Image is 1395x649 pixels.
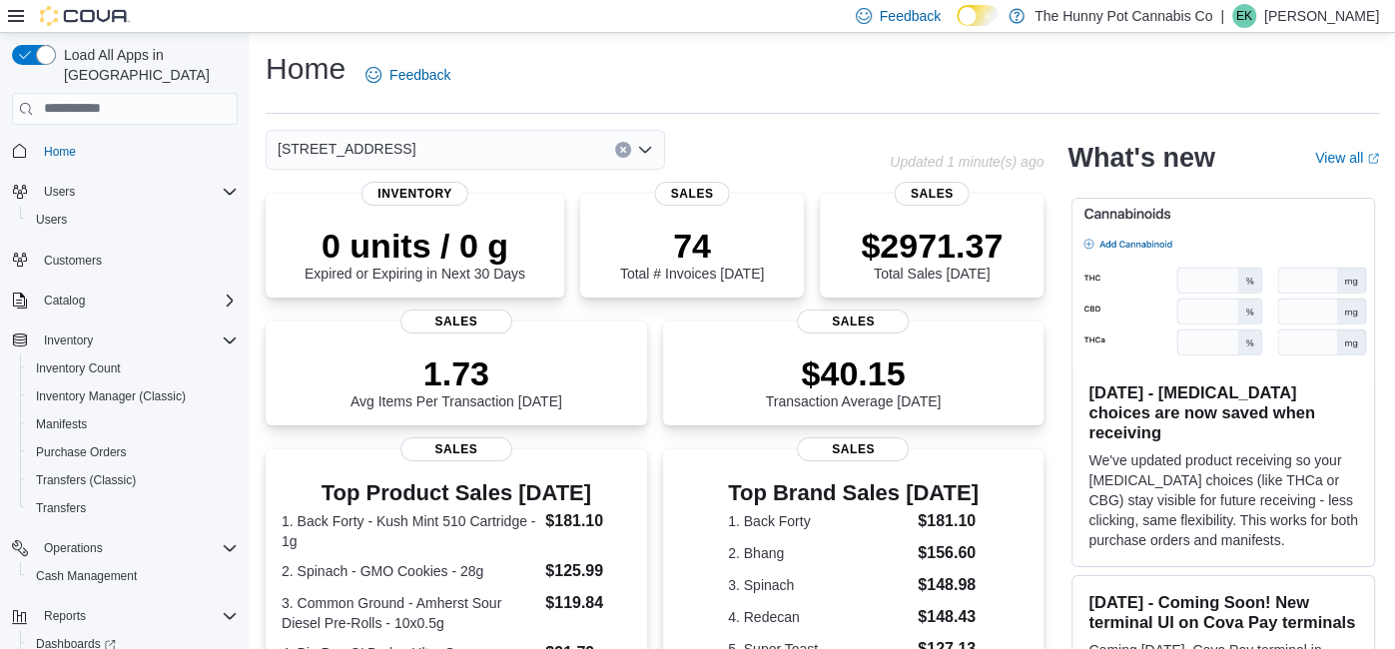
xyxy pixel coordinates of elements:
span: Home [36,139,238,164]
span: Catalog [44,293,85,309]
span: Operations [44,540,103,556]
h1: Home [266,49,346,89]
span: Reports [36,604,238,628]
h3: [DATE] - [MEDICAL_DATA] choices are now saved when receiving [1088,382,1358,442]
span: Inventory [361,182,468,206]
a: View allExternal link [1315,150,1379,166]
span: Load All Apps in [GEOGRAPHIC_DATA] [56,45,238,85]
span: Cash Management [28,564,238,588]
span: Transfers [36,500,86,516]
span: Dark Mode [957,26,958,27]
span: Operations [36,536,238,560]
a: Cash Management [28,564,145,588]
img: Cova [40,6,130,26]
span: Transfers [28,496,238,520]
button: Inventory Manager (Classic) [20,382,246,410]
h3: Top Brand Sales [DATE] [728,481,979,505]
p: Updated 1 minute(s) ago [890,154,1044,170]
dd: $125.99 [545,559,630,583]
button: Inventory Count [20,354,246,382]
dt: 2. Bhang [728,543,910,563]
span: Sales [655,182,730,206]
span: [STREET_ADDRESS] [278,137,415,161]
button: Home [4,137,246,166]
button: Transfers [20,494,246,522]
span: Manifests [36,416,87,432]
button: Transfers (Classic) [20,466,246,494]
span: Customers [44,253,102,269]
a: Home [36,140,84,164]
dt: 1. Back Forty [728,511,910,531]
h3: Top Product Sales [DATE] [282,481,631,505]
span: Transfers (Classic) [36,472,136,488]
span: Sales [400,310,512,333]
span: Users [28,208,238,232]
button: Customers [4,246,246,275]
dd: $181.10 [918,509,979,533]
span: Sales [797,310,909,333]
dd: $148.98 [918,573,979,597]
div: Avg Items Per Transaction [DATE] [350,353,562,409]
span: Home [44,144,76,160]
p: 0 units / 0 g [305,226,525,266]
a: Feedback [357,55,458,95]
button: Reports [4,602,246,630]
button: Operations [36,536,111,560]
dd: $119.84 [545,591,630,615]
button: Operations [4,534,246,562]
dt: 3. Spinach [728,575,910,595]
span: Users [36,212,67,228]
div: Expired or Expiring in Next 30 Days [305,226,525,282]
a: Customers [36,249,110,273]
button: Users [4,178,246,206]
h3: [DATE] - Coming Soon! New terminal UI on Cova Pay terminals [1088,592,1358,632]
span: Inventory Count [28,356,238,380]
button: Reports [36,604,94,628]
p: 1.73 [350,353,562,393]
span: Sales [400,437,512,461]
button: Inventory [4,326,246,354]
button: Catalog [36,289,93,313]
p: The Hunny Pot Cannabis Co [1035,4,1212,28]
span: Sales [797,437,909,461]
button: Purchase Orders [20,438,246,466]
button: Catalog [4,287,246,315]
p: We've updated product receiving so your [MEDICAL_DATA] choices (like THCa or CBG) stay visible fo... [1088,450,1358,550]
p: $40.15 [766,353,942,393]
span: Catalog [36,289,238,313]
a: Inventory Manager (Classic) [28,384,194,408]
span: Inventory Count [36,360,121,376]
h2: What's new [1067,142,1214,174]
dt: 4. Redecan [728,607,910,627]
span: Users [44,184,75,200]
p: | [1220,4,1224,28]
div: Elizabeth Kettlehut [1232,4,1256,28]
dd: $156.60 [918,541,979,565]
span: Customers [36,248,238,273]
p: $2971.37 [861,226,1003,266]
button: Open list of options [637,142,653,158]
div: Total Sales [DATE] [861,226,1003,282]
span: Inventory [36,328,238,352]
div: Transaction Average [DATE] [766,353,942,409]
span: Inventory Manager (Classic) [28,384,238,408]
button: Clear input [615,142,631,158]
span: Feedback [389,65,450,85]
span: Purchase Orders [36,444,127,460]
span: Feedback [880,6,941,26]
button: Cash Management [20,562,246,590]
dd: $148.43 [918,605,979,629]
span: Manifests [28,412,238,436]
button: Inventory [36,328,101,352]
p: 74 [620,226,764,266]
span: Reports [44,608,86,624]
dt: 2. Spinach - GMO Cookies - 28g [282,561,537,581]
span: EK [1236,4,1252,28]
p: [PERSON_NAME] [1264,4,1379,28]
span: Cash Management [36,568,137,584]
span: Transfers (Classic) [28,468,238,492]
dd: $181.10 [545,509,630,533]
span: Inventory [44,332,93,348]
button: Users [36,180,83,204]
span: Users [36,180,238,204]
